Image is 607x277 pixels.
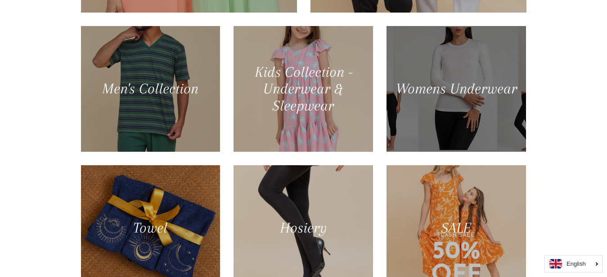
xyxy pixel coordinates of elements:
[234,26,373,152] a: Kids Collection - Underwear & Sleepwear
[549,259,598,268] a: English
[567,261,586,267] i: English
[387,26,526,152] a: Womens Underwear
[81,26,220,152] a: Men's Collection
